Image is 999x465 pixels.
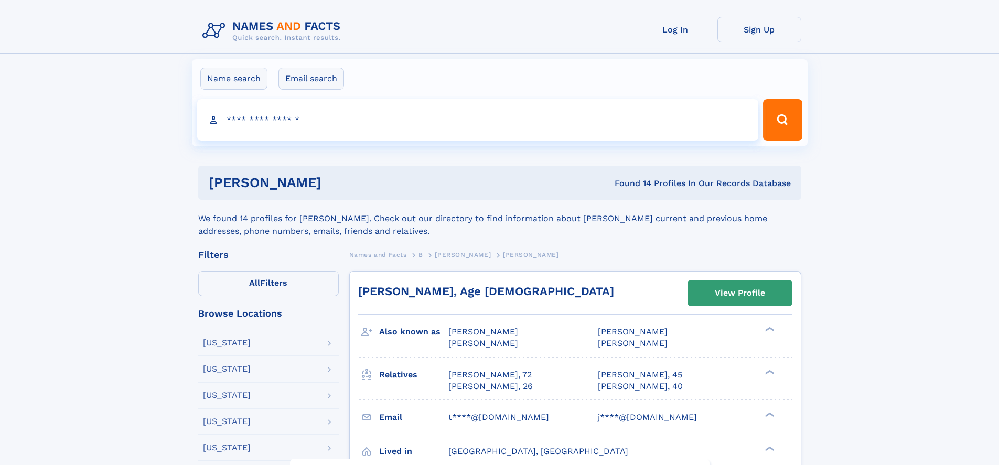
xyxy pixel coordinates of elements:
[379,366,448,384] h3: Relatives
[598,381,683,392] a: [PERSON_NAME], 40
[717,17,801,42] a: Sign Up
[448,381,533,392] a: [PERSON_NAME], 26
[203,444,251,452] div: [US_STATE]
[598,338,668,348] span: [PERSON_NAME]
[448,338,518,348] span: [PERSON_NAME]
[598,369,682,381] a: [PERSON_NAME], 45
[688,280,792,306] a: View Profile
[358,285,614,298] a: [PERSON_NAME], Age [DEMOGRAPHIC_DATA]
[203,365,251,373] div: [US_STATE]
[203,417,251,426] div: [US_STATE]
[448,369,532,381] a: [PERSON_NAME], 72
[762,326,775,333] div: ❯
[435,248,491,261] a: [PERSON_NAME]
[203,339,251,347] div: [US_STATE]
[198,271,339,296] label: Filters
[197,99,759,141] input: search input
[503,251,559,258] span: [PERSON_NAME]
[379,442,448,460] h3: Lived in
[198,17,349,45] img: Logo Names and Facts
[379,408,448,426] h3: Email
[198,250,339,259] div: Filters
[763,99,802,141] button: Search Button
[349,248,407,261] a: Names and Facts
[633,17,717,42] a: Log In
[762,369,775,375] div: ❯
[379,323,448,341] h3: Also known as
[203,391,251,399] div: [US_STATE]
[418,248,423,261] a: B
[598,327,668,337] span: [PERSON_NAME]
[200,68,267,90] label: Name search
[249,278,260,288] span: All
[435,251,491,258] span: [PERSON_NAME]
[198,200,801,237] div: We found 14 profiles for [PERSON_NAME]. Check out our directory to find information about [PERSON...
[448,327,518,337] span: [PERSON_NAME]
[762,411,775,418] div: ❯
[468,178,791,189] div: Found 14 Profiles In Our Records Database
[418,251,423,258] span: B
[198,309,339,318] div: Browse Locations
[715,281,765,305] div: View Profile
[209,176,468,189] h1: [PERSON_NAME]
[448,446,628,456] span: [GEOGRAPHIC_DATA], [GEOGRAPHIC_DATA]
[278,68,344,90] label: Email search
[762,445,775,452] div: ❯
